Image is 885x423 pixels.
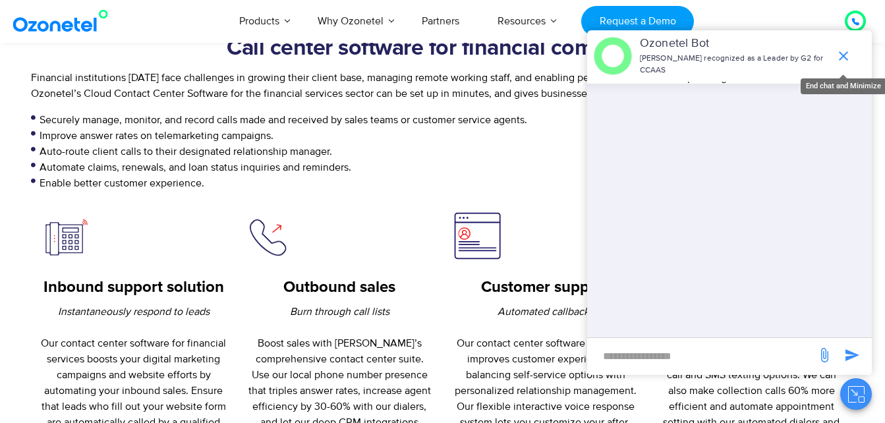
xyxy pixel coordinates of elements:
button: Close chat [840,378,872,410]
img: inboud support [41,211,90,260]
span: Auto-route client calls to their designated relationship manager. [36,144,332,159]
span: Automate claims, renewals, and loan status inquiries and reminders. [36,159,351,175]
img: self-service IVR [453,211,503,260]
a: Request a Demo [581,6,694,37]
span: Enable better customer experience. [36,175,204,191]
span: Improve answer rates on telemarketing campaigns. [36,128,273,144]
h5: Outbound sales [246,278,433,297]
h2: Call center software for financial companies [31,36,855,62]
i: Burn through call lists [290,305,389,318]
i: Automated callbacks [498,305,594,318]
h5: Customer support [453,278,639,297]
span: end chat or minimize [830,43,857,69]
div: new-msg-input [594,345,810,368]
img: header [594,37,632,75]
h5: Inbound support solution [41,278,227,297]
span: send message [839,342,865,368]
span: Securely manage, monitor, and record calls made and received by sales teams or customer service a... [36,112,527,128]
p: Ozonetel Bot [640,35,829,53]
img: outbound service sale [246,211,296,260]
i: Instantaneously respond to leads [58,305,210,318]
p: [PERSON_NAME] recognized as a Leader by G2 for CCAAS [640,53,829,76]
p: Financial institutions [DATE] face challenges in growing their client base, managing remote worki... [31,70,855,101]
span: send message [811,342,838,368]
